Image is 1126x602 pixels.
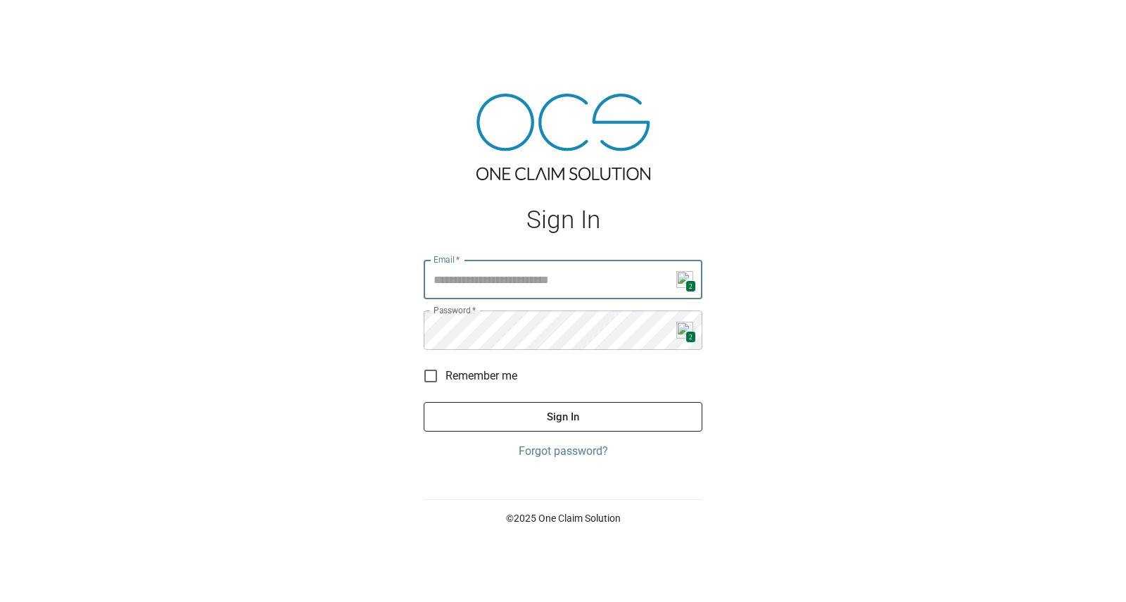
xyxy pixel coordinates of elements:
[445,368,517,384] span: Remember me
[685,280,696,292] span: 2
[17,8,73,37] img: ocs-logo-white-transparent.png
[424,206,702,234] h1: Sign In
[676,322,693,339] img: npw-badge-icon.svg
[685,331,696,343] span: 2
[676,271,693,288] img: npw-badge-icon.svg
[424,402,702,432] button: Sign In
[434,304,476,316] label: Password
[424,511,702,525] p: © 2025 One Claim Solution
[424,443,702,460] a: Forgot password?
[476,94,650,180] img: ocs-logo-tra.png
[434,253,460,265] label: Email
